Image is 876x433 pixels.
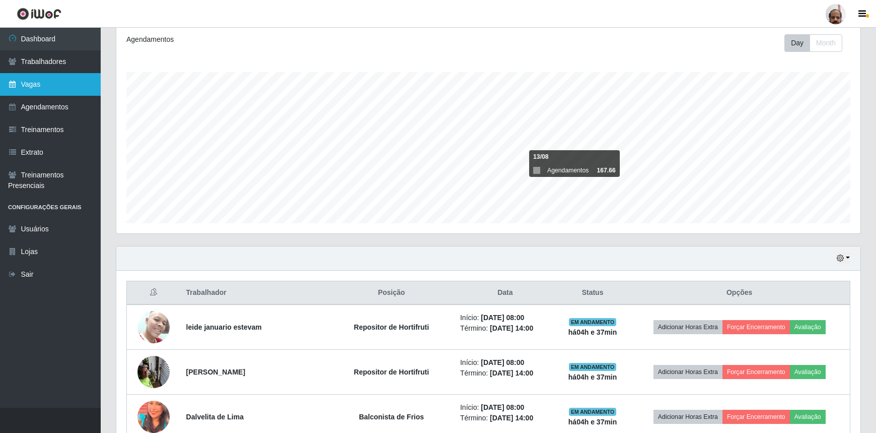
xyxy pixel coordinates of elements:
button: Avaliação [790,320,826,334]
time: [DATE] 08:00 [481,358,524,366]
strong: [PERSON_NAME] [186,368,245,376]
li: Início: [460,402,550,413]
div: Toolbar with button groups [784,34,850,52]
img: 1748279738294.jpeg [137,350,170,393]
strong: Repositor de Hortifruti [354,323,429,331]
div: Agendamentos [126,34,419,45]
button: Avaliação [790,410,826,424]
button: Forçar Encerramento [722,365,790,379]
li: Término: [460,323,550,334]
strong: Dalvelita de Lima [186,413,244,421]
button: Forçar Encerramento [722,320,790,334]
button: Adicionar Horas Extra [653,320,722,334]
li: Término: [460,368,550,379]
img: CoreUI Logo [17,8,61,20]
img: 1755915941473.jpeg [137,305,170,348]
time: [DATE] 14:00 [490,324,533,332]
li: Término: [460,413,550,423]
strong: há 04 h e 37 min [568,418,617,426]
time: [DATE] 14:00 [490,369,533,377]
li: Início: [460,313,550,323]
th: Posição [329,281,454,305]
strong: Balconista de Frios [359,413,424,421]
button: Forçar Encerramento [722,410,790,424]
button: Adicionar Horas Extra [653,365,722,379]
time: [DATE] 08:00 [481,314,524,322]
th: Opções [629,281,850,305]
time: [DATE] 08:00 [481,403,524,411]
th: Status [556,281,629,305]
span: EM ANDAMENTO [569,408,617,416]
button: Adicionar Horas Extra [653,410,722,424]
span: EM ANDAMENTO [569,363,617,371]
strong: há 04 h e 37 min [568,373,617,381]
span: EM ANDAMENTO [569,318,617,326]
button: Day [784,34,810,52]
time: [DATE] 14:00 [490,414,533,422]
strong: Repositor de Hortifruti [354,368,429,376]
button: Avaliação [790,365,826,379]
strong: há 04 h e 37 min [568,328,617,336]
strong: leide januario estevam [186,323,262,331]
button: Month [810,34,842,52]
th: Trabalhador [180,281,329,305]
li: Início: [460,357,550,368]
div: First group [784,34,842,52]
th: Data [454,281,556,305]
